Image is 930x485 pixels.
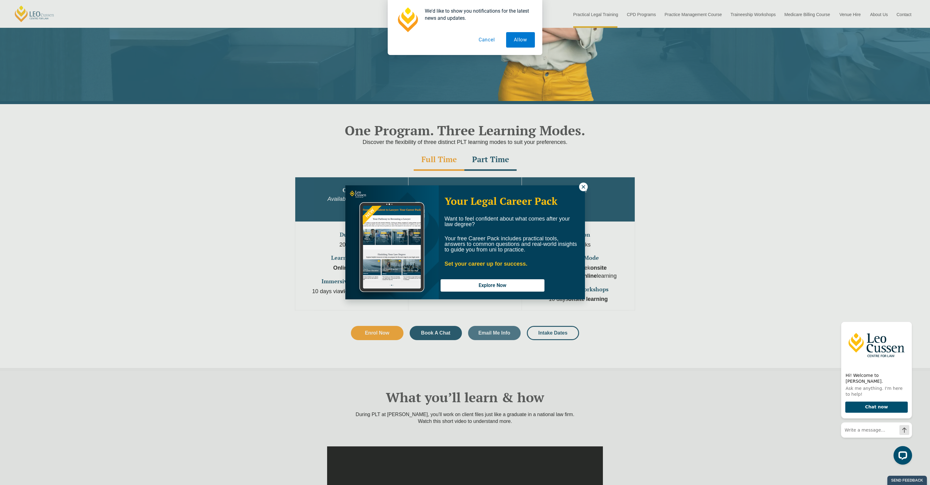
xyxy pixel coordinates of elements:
img: notification icon [395,7,420,32]
span: Your Legal Career Pack [445,194,557,208]
div: We'd like to show you notifications for the latest news and updates. [420,7,535,22]
span: Want to feel confident about what comes after your law degree? [445,216,570,227]
button: Cancel [471,32,503,48]
span: Your free Career Pack includes practical tools, answers to common questions and real-world insigh... [445,235,577,253]
button: Allow [506,32,535,48]
iframe: LiveChat chat widget [836,316,915,470]
strong: Set your career up for success. [445,261,527,267]
img: Woman in yellow blouse holding folders looking to the right and smiling [345,185,439,299]
button: Close [579,183,588,191]
button: Explore Now [441,279,544,292]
